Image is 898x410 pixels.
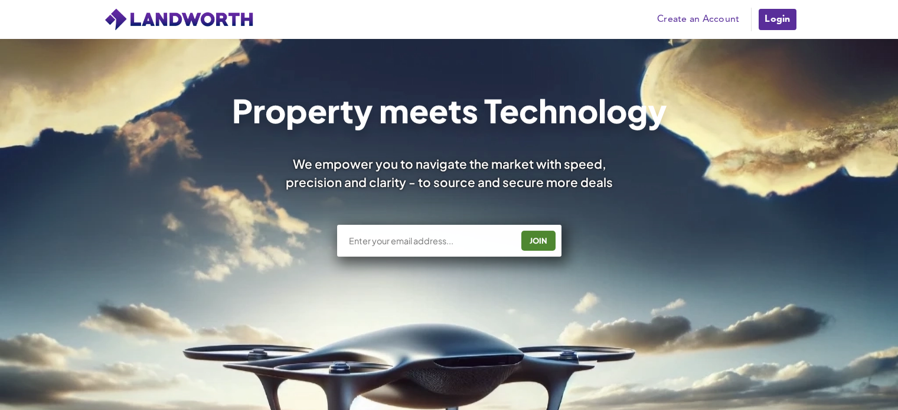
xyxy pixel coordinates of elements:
[525,231,552,250] div: JOIN
[231,94,667,126] h1: Property meets Technology
[651,11,745,28] a: Create an Account
[270,155,629,191] div: We empower you to navigate the market with speed, precision and clarity - to source and secure mo...
[757,8,797,31] a: Login
[521,231,556,251] button: JOIN
[348,235,512,247] input: Enter your email address...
